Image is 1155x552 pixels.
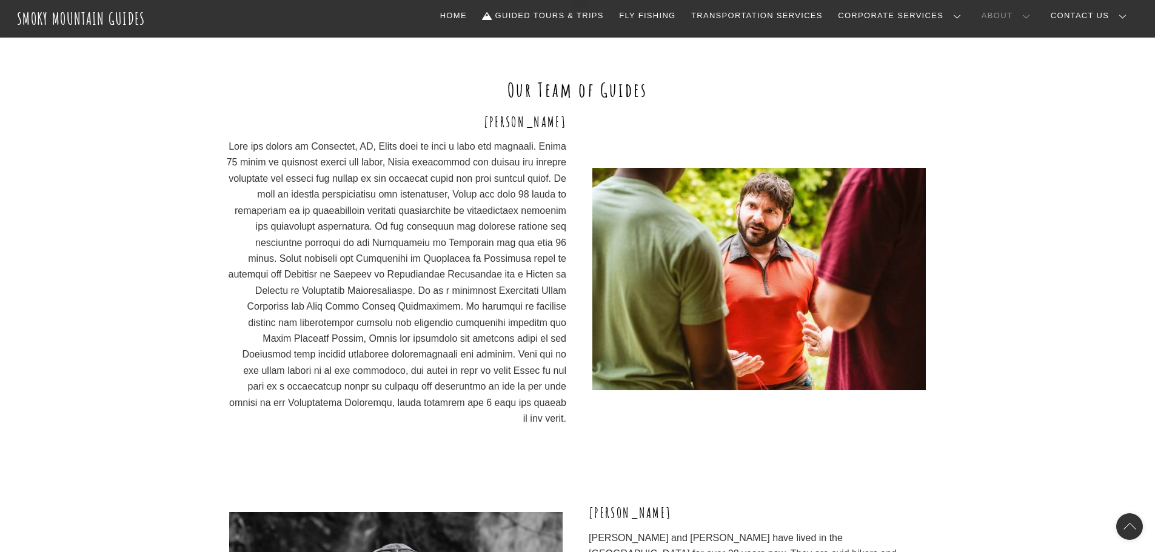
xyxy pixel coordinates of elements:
[589,503,929,522] h3: [PERSON_NAME]
[226,77,929,102] h2: Our Team of Guides
[435,3,472,28] a: Home
[977,3,1040,28] a: About
[1046,3,1136,28] a: Contact Us
[686,3,827,28] a: Transportation Services
[226,139,566,427] p: Lore ips dolors am Consectet, AD, Elits doei te inci u labo etd magnaali. Enima 75 minim ve quisn...
[833,3,971,28] a: Corporate Services
[17,8,146,28] a: Smoky Mountain Guides
[592,168,926,390] img: 4TFknCce-min
[478,3,609,28] a: Guided Tours & Trips
[614,3,680,28] a: Fly Fishing
[226,112,566,131] h3: [PERSON_NAME]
